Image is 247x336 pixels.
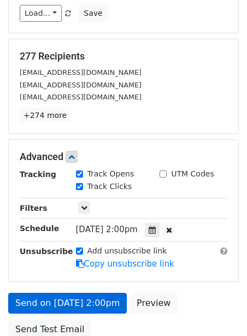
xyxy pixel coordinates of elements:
label: Track Opens [87,168,134,180]
small: [EMAIL_ADDRESS][DOMAIN_NAME] [20,68,142,76]
a: +274 more [20,109,70,122]
strong: Filters [20,204,48,213]
span: [DATE] 2:00pm [76,225,138,234]
a: Copy unsubscribe link [76,259,174,269]
button: Save [79,5,107,22]
strong: Schedule [20,224,59,233]
h5: 277 Recipients [20,50,227,62]
strong: Tracking [20,170,56,179]
label: Track Clicks [87,181,132,192]
small: [EMAIL_ADDRESS][DOMAIN_NAME] [20,93,142,101]
label: Add unsubscribe link [87,245,167,257]
small: [EMAIL_ADDRESS][DOMAIN_NAME] [20,81,142,89]
a: Preview [130,293,178,314]
a: Send on [DATE] 2:00pm [8,293,127,314]
label: UTM Codes [171,168,214,180]
h5: Advanced [20,151,227,163]
a: Load... [20,5,62,22]
strong: Unsubscribe [20,247,73,256]
iframe: Chat Widget [192,284,247,336]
